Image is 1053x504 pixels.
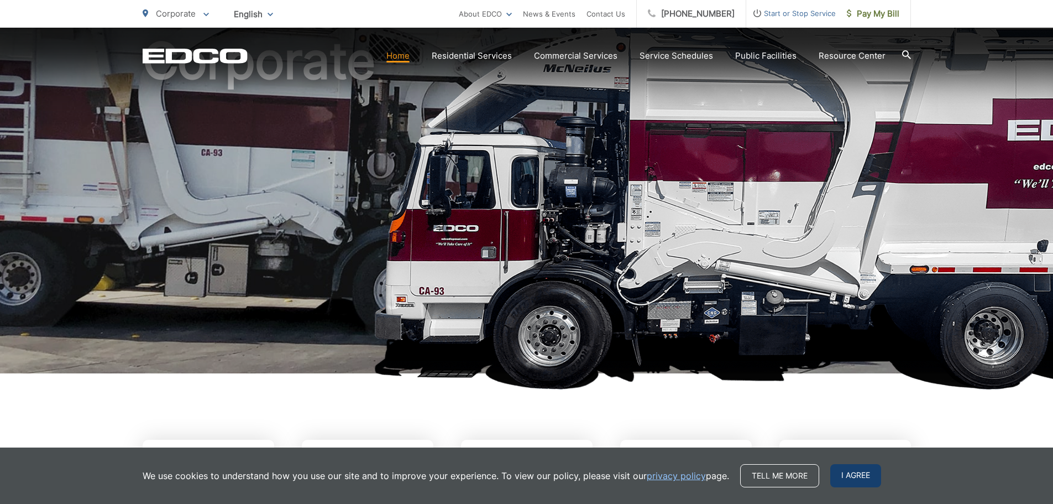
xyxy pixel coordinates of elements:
span: English [226,4,281,24]
a: Public Facilities [735,49,797,63]
a: privacy policy [647,469,706,482]
p: We use cookies to understand how you use our site and to improve your experience. To view our pol... [143,469,729,482]
h1: Corporate [143,33,911,383]
a: Service Schedules [640,49,713,63]
a: Commercial Services [534,49,617,63]
span: I agree [830,464,881,487]
a: About EDCO [459,7,512,20]
span: Pay My Bill [847,7,899,20]
a: Residential Services [432,49,512,63]
a: News & Events [523,7,575,20]
a: Resource Center [819,49,886,63]
a: Home [386,49,410,63]
span: Corporate [156,8,196,19]
a: Contact Us [586,7,625,20]
a: EDCD logo. Return to the homepage. [143,48,248,64]
a: Tell me more [740,464,819,487]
